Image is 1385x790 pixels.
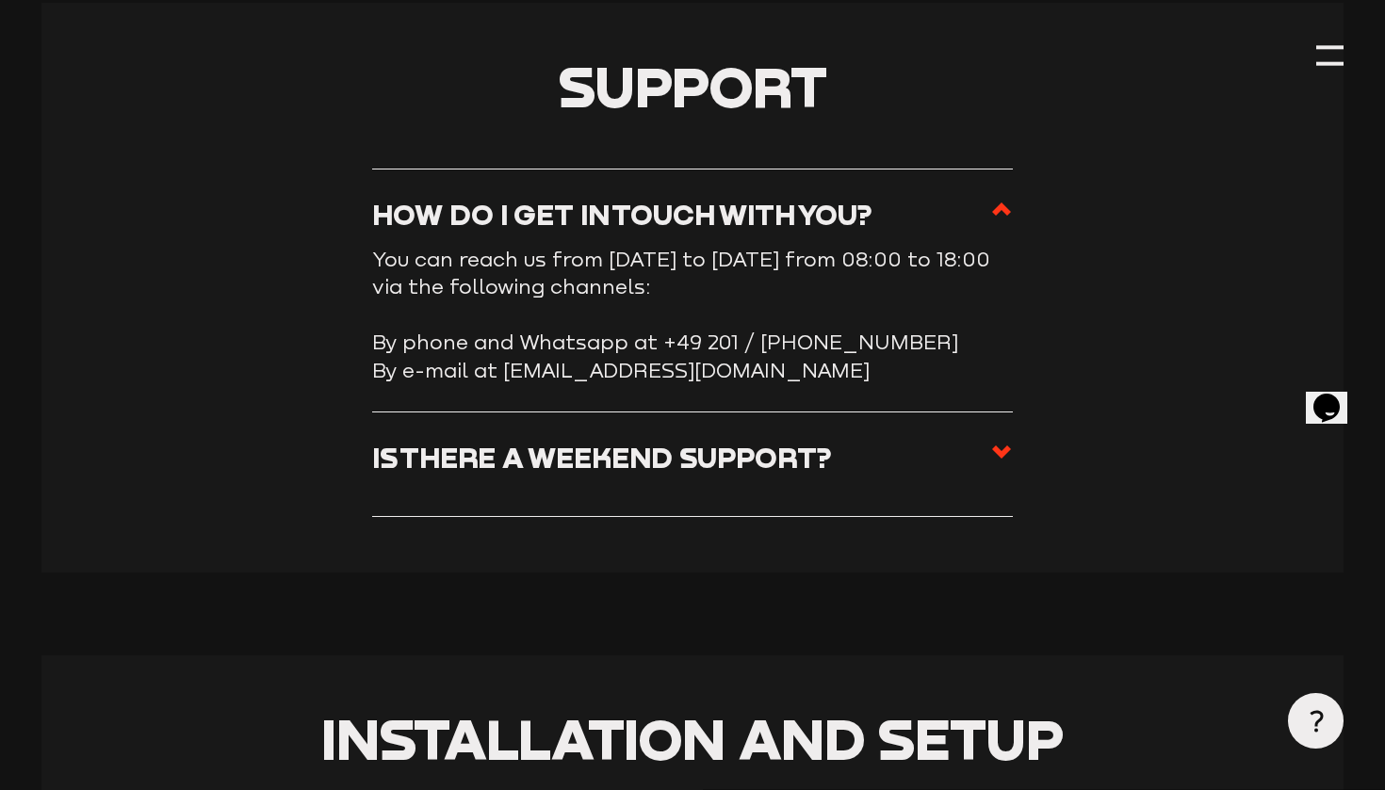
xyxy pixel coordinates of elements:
[559,52,827,120] span: Support
[372,357,1013,384] li: By e-mail at [EMAIL_ADDRESS][DOMAIN_NAME]
[372,246,1013,301] p: You can reach us from [DATE] to [DATE] from 08:00 to 18:00 via the following channels:
[321,704,1064,772] span: Installation and setup
[1306,367,1366,424] iframe: chat widget
[372,441,832,476] h3: Is there a weekend support?
[372,329,1013,356] li: By phone and Whatsapp at +49 201 / [PHONE_NUMBER]
[372,198,872,233] h3: How do I get in touch with you?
